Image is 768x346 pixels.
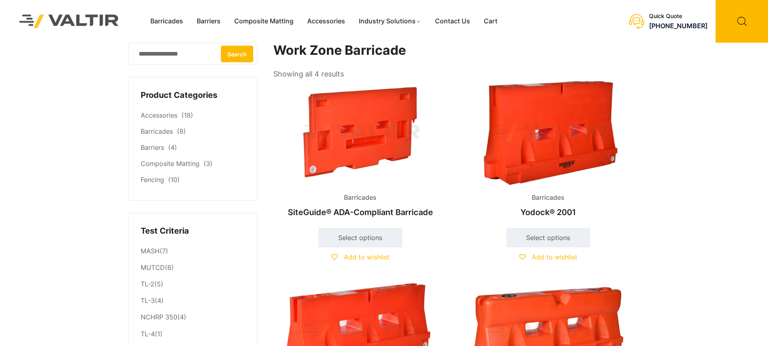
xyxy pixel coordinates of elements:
[300,15,352,27] a: Accessories
[526,192,570,204] span: Barricades
[204,160,212,168] span: (3)
[273,67,344,81] p: Showing all 4 results
[141,263,165,271] a: MUTCD
[141,293,245,309] li: (4)
[141,260,245,276] li: (6)
[141,127,173,135] a: Barricades
[141,247,160,255] a: MASH
[141,111,177,119] a: Accessories
[649,13,708,20] div: Quick Quote
[141,243,245,259] li: (7)
[649,22,708,30] a: [PHONE_NUMBER]
[141,160,200,168] a: Composite Matting
[141,330,155,338] a: TL-4
[221,46,253,62] button: Search
[338,192,383,204] span: Barricades
[141,89,245,102] h4: Product Categories
[227,15,300,27] a: Composite Matting
[141,276,245,293] li: (5)
[273,43,636,58] h1: Work Zone Barricade
[352,15,428,27] a: Industry Solutions
[273,81,447,221] a: BarricadesSiteGuide® ADA-Compliant Barricade
[506,228,590,247] a: Select options for “Yodock® 2001”
[344,253,389,261] span: Add to wishlist
[331,253,389,261] a: Add to wishlist
[141,143,164,151] a: Barriers
[177,127,186,135] span: (8)
[141,313,177,321] a: NCHRP 350
[532,253,577,261] span: Add to wishlist
[141,309,245,326] li: (4)
[141,296,155,305] a: TL-3
[461,81,635,221] a: BarricadesYodock® 2001
[141,176,164,184] a: Fencing
[168,143,177,151] span: (4)
[477,15,504,27] a: Cart
[9,4,129,38] img: Valtir Rentals
[273,203,447,221] h2: SiteGuide® ADA-Compliant Barricade
[428,15,477,27] a: Contact Us
[190,15,227,27] a: Barriers
[181,111,193,119] span: (18)
[318,228,402,247] a: Select options for “SiteGuide® ADA-Compliant Barricade”
[141,280,154,288] a: TL-2
[144,15,190,27] a: Barricades
[141,225,245,237] h4: Test Criteria
[141,326,245,342] li: (1)
[519,253,577,261] a: Add to wishlist
[168,176,180,184] span: (10)
[461,203,635,221] h2: Yodock® 2001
